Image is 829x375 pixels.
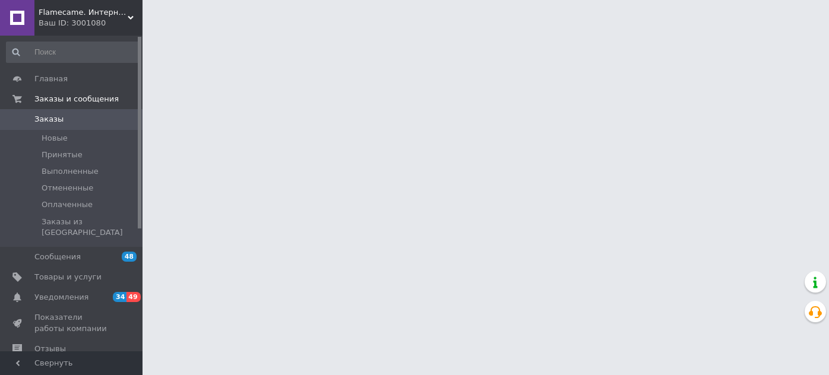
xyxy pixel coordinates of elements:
span: Отмененные [42,183,93,193]
input: Поиск [6,42,140,63]
span: Заказы из [GEOGRAPHIC_DATA] [42,217,139,238]
span: Flamecame. Интернет-магазин мебели для дома и офиса [39,7,128,18]
span: Выполненные [42,166,99,177]
div: Ваш ID: 3001080 [39,18,143,28]
span: Заказы и сообщения [34,94,119,104]
span: 34 [113,292,126,302]
span: 49 [126,292,140,302]
span: Новые [42,133,68,144]
span: Отзывы [34,344,66,354]
span: Оплаченные [42,199,93,210]
span: Уведомления [34,292,88,303]
span: 48 [122,252,137,262]
span: Товары и услуги [34,272,102,282]
span: Главная [34,74,68,84]
span: Сообщения [34,252,81,262]
span: Заказы [34,114,64,125]
span: Показатели работы компании [34,312,110,333]
span: Принятые [42,150,83,160]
